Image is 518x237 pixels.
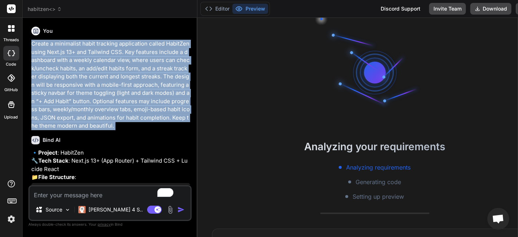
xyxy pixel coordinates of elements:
label: code [6,61,16,67]
div: Discord Support [376,3,425,15]
h6: Bind AI [43,136,60,144]
p: Create a minimalist habit tracking application called HabitZen using Next.js 13+ and Tailwind CSS... [31,40,190,130]
button: Editor [202,4,232,14]
span: Generating code [356,178,401,186]
label: Upload [4,114,18,120]
h6: You [43,27,53,35]
img: Pick Models [64,207,71,213]
strong: Project [38,149,58,156]
div: Open chat [487,208,509,230]
p: [PERSON_NAME] 4 S.. [89,206,143,213]
img: icon [177,206,185,213]
img: Claude 4 Sonnet [78,206,86,213]
img: settings [5,213,17,225]
p: Always double-check its answers. Your in Bind [28,221,192,228]
p: 🔹 : HabitZen 🔧 : Next.js 13+ (App Router) + Tailwind CSS + Lucide React 📁 : [31,149,190,182]
button: Preview [232,4,268,14]
strong: Tech Stack [38,157,68,164]
span: privacy [98,222,111,226]
span: Setting up preview [353,192,404,201]
button: Invite Team [429,3,466,15]
button: Download [470,3,511,15]
label: GitHub [4,87,18,93]
textarea: To enrich screen reader interactions, please activate Accessibility in Grammarly extension settings [30,186,191,199]
span: Analyzing requirements [346,163,411,172]
label: threads [3,37,19,43]
img: attachment [166,206,174,214]
strong: File Structure [38,174,75,180]
span: habitzen<> [28,5,62,13]
p: Source [46,206,62,213]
